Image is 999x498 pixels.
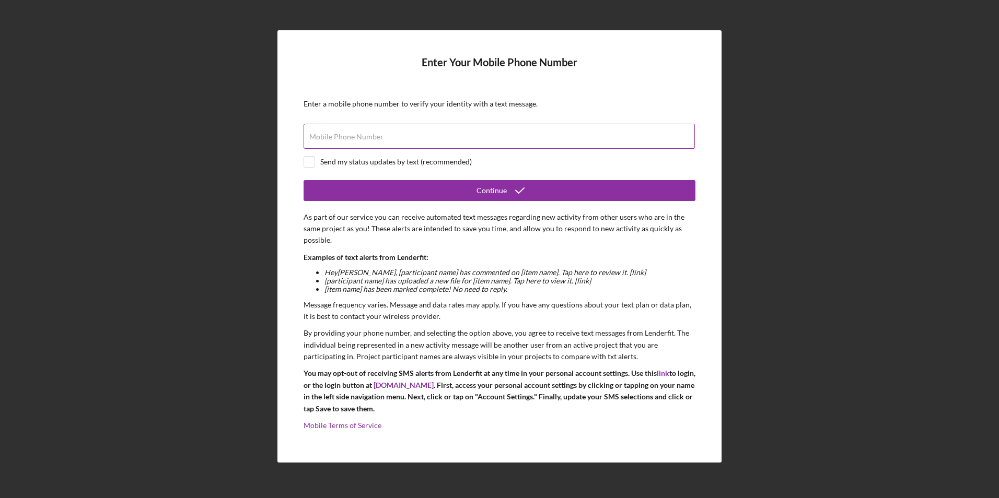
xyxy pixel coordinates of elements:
[304,180,695,201] button: Continue
[304,367,695,414] p: You may opt-out of receiving SMS alerts from Lenderfit at any time in your personal account setti...
[374,381,434,389] a: [DOMAIN_NAME]
[304,299,695,323] p: Message frequency varies. Message and data rates may apply. If you have any questions about your ...
[324,268,695,277] li: Hey [PERSON_NAME] , [participant name] has commented on [item name]. Tap here to review it. [link]
[304,327,695,362] p: By providing your phone number, and selecting the option above, you agree to receive text message...
[304,56,695,84] h4: Enter Your Mobile Phone Number
[304,252,695,263] p: Examples of text alerts from Lenderfit:
[324,277,695,285] li: [participant name] has uploaded a new file for [item name]. Tap here to view it. [link]
[304,100,695,108] div: Enter a mobile phone number to verify your identity with a text message.
[304,211,695,246] p: As part of our service you can receive automated text messages regarding new activity from other ...
[657,369,669,377] a: link
[477,180,507,201] div: Continue
[304,421,381,430] a: Mobile Terms of Service
[309,133,384,141] label: Mobile Phone Number
[320,158,472,166] div: Send my status updates by text (recommended)
[324,285,695,293] li: [item name] has been marked complete! No need to reply.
